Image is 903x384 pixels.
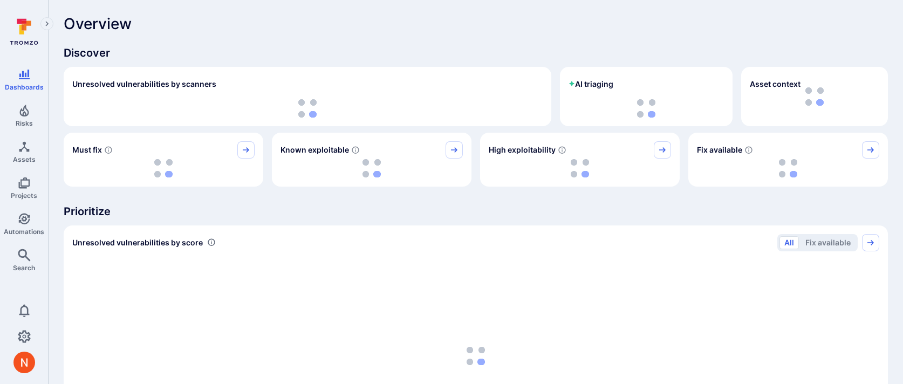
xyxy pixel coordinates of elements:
div: Neeren Patki [13,352,35,373]
h2: AI triaging [569,79,613,90]
svg: Vulnerabilities with fix available [744,146,753,154]
img: Loading... [298,99,317,118]
span: Asset context [750,79,801,90]
span: Unresolved vulnerabilities by score [72,237,203,248]
span: Fix available [697,145,742,155]
img: Loading... [154,159,173,177]
i: Expand navigation menu [43,19,51,29]
span: Automations [4,228,44,236]
span: Known exploitable [281,145,349,155]
button: Fix available [801,236,856,249]
img: Loading... [467,347,485,365]
div: Must fix [64,133,263,187]
div: loading spinner [697,159,879,178]
img: Loading... [362,159,381,177]
img: Loading... [779,159,797,177]
div: loading spinner [489,159,671,178]
img: Loading... [571,159,589,177]
span: Dashboards [5,83,44,91]
svg: Risk score >=40 , missed SLA [104,146,113,154]
button: All [779,236,799,249]
div: Fix available [688,133,888,187]
img: Loading... [637,99,655,118]
div: loading spinner [281,159,463,178]
span: Must fix [72,145,102,155]
span: High exploitability [489,145,556,155]
button: Expand navigation menu [40,17,53,30]
svg: EPSS score ≥ 0.7 [558,146,566,154]
span: Risks [16,119,33,127]
div: loading spinner [569,99,724,118]
span: Projects [11,191,37,200]
h2: Unresolved vulnerabilities by scanners [72,79,216,90]
span: Discover [64,45,888,60]
div: High exploitability [480,133,680,187]
div: Known exploitable [272,133,471,187]
span: Overview [64,15,132,32]
span: Prioritize [64,204,888,219]
div: Number of vulnerabilities in status 'Open' 'Triaged' and 'In process' grouped by score [207,237,216,248]
span: Assets [13,155,36,163]
div: loading spinner [72,99,543,118]
span: Search [13,264,35,272]
svg: Confirmed exploitable by KEV [351,146,360,154]
img: ACg8ocIprwjrgDQnDsNSk9Ghn5p5-B8DpAKWoJ5Gi9syOE4K59tr4Q=s96-c [13,352,35,373]
div: loading spinner [72,159,255,178]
